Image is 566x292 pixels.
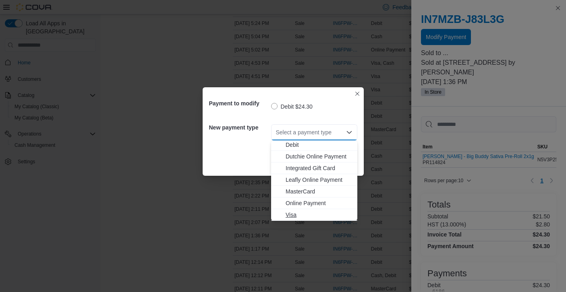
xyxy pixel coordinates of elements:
span: Leafly Online Payment [286,176,352,184]
span: Visa [286,211,352,219]
button: Closes this modal window [352,89,362,99]
button: Visa [271,209,357,221]
label: Debit $24.30 [271,102,313,111]
h5: Payment to modify [209,95,270,111]
button: MasterCard [271,186,357,197]
button: Debit [271,139,357,151]
span: MasterCard [286,187,352,195]
button: Dutchie Online Payment [271,151,357,162]
span: Online Payment [286,199,352,207]
button: Leafly Online Payment [271,174,357,186]
button: Close list of options [346,129,352,136]
h5: New payment type [209,119,270,136]
input: Accessible screen reader label [276,127,277,137]
span: Dutchie Online Payment [286,152,352,160]
span: Debit [286,141,352,149]
div: Choose from the following options [271,127,357,221]
button: Online Payment [271,197,357,209]
span: Integrated Gift Card [286,164,352,172]
button: Integrated Gift Card [271,162,357,174]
